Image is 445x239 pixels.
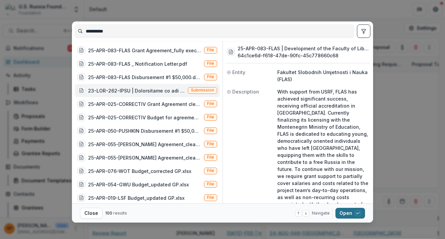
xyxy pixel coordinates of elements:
span: File [207,195,214,200]
button: toggle filters [357,24,370,38]
div: 25-APR-019-LSF Budget_updated GP.xlsx [88,194,185,201]
span: File [207,155,214,160]
span: File [207,61,214,66]
div: 25-APR-083-FLAS Disbursement #1 $50,000.docx [88,74,201,81]
span: File [207,74,214,79]
span: File [207,168,214,173]
span: File [207,101,214,106]
button: Close [80,208,103,219]
h3: 64c1ce6d-f618-47de-90fc-45c778660c68 [238,52,369,59]
span: Description [232,88,259,95]
span: Submission [191,88,214,93]
span: File [207,141,214,146]
span: File [207,48,214,52]
span: Navigate [312,210,330,216]
div: 25-APR-083-FLAS _ Notification Letter.pdf [88,60,187,67]
div: 25-APR-055-[PERSON_NAME] Agreement_clean copy.docx [88,154,201,161]
span: File [207,182,214,186]
p: Fakultet Slobodnih Umjetnosti i Nauka (FLAS) [277,69,369,83]
div: 25-APR-083-FLAS Grant Agreement_fully executed.pdf [88,47,201,54]
span: 100 [105,211,112,216]
h3: 25-APR-083-FLAS | Development of the Faculty of Liberal Arts and Sciences in [GEOGRAPHIC_DATA] – ... [238,45,369,52]
span: results [113,211,127,216]
div: 25-APR-055-[PERSON_NAME] Agreement_clean copy.pdf [88,141,201,148]
button: Open [335,208,365,219]
div: 25-APR-025-CORRECTIV Grant Agreement clean copy.docx [88,101,201,108]
div: 25-APR-076-WOT Budget_corrected GP.xlsx [88,168,191,175]
span: File [207,128,214,133]
div: 25-APR-025-CORRECTIV Budget for agreement.xlsx [88,114,201,121]
span: File [207,115,214,119]
div: 25-APR-050-PUSHKIN Disbursement #1 $50,000.docx [88,127,201,134]
div: 23-LOR-262-IPSU | Dolorsitame co adi Elitsed do Eiusmod Temp inc Utlabore et Doloremagn – Ali Eni... [88,87,185,94]
div: 25-APR-054-GWU Budget_updated GP.xlsx [88,181,189,188]
span: Entity [232,69,245,76]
